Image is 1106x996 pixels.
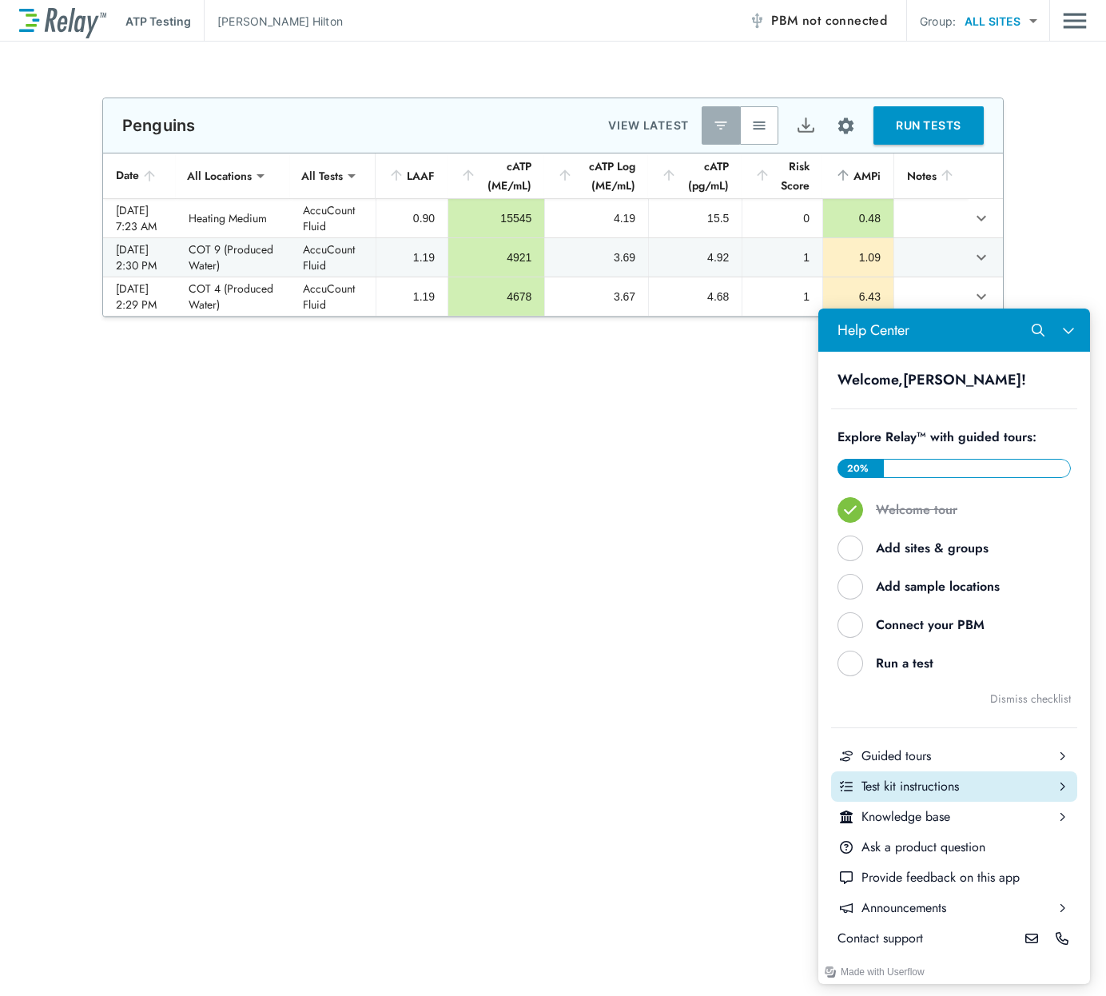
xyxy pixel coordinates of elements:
[389,249,435,265] div: 1.19
[836,210,881,226] div: 0.48
[176,160,263,192] div: All Locations
[796,116,816,136] img: Export Icon
[836,116,856,136] img: Settings Icon
[755,210,810,226] div: 0
[103,153,1003,317] table: sticky table
[176,277,290,316] td: COT 4 (Produced Water)
[558,289,635,305] div: 3.67
[1063,6,1087,36] img: Drawer Icon
[558,210,635,226] div: 4.19
[749,13,765,29] img: Offline Icon
[19,4,106,38] img: LuminUltra Relay
[461,289,531,305] div: 4678
[608,116,689,135] p: VIEW LATEST
[662,249,729,265] div: 4.92
[290,277,376,316] td: AccuCount Fluid
[920,13,956,30] p: Group:
[388,166,435,185] div: LAAF
[1063,6,1087,36] button: Main menu
[558,249,635,265] div: 3.69
[836,249,881,265] div: 1.09
[751,118,767,133] img: View All
[557,157,635,195] div: cATP Log (ME/mL)
[116,202,163,234] div: [DATE] 7:23 AM
[786,106,825,145] button: Export
[742,5,893,37] button: PBM not connected
[103,153,176,199] th: Date
[290,160,354,192] div: All Tests
[968,244,995,271] button: expand row
[818,309,1090,984] iframe: Resource center
[116,281,163,313] div: [DATE] 2:29 PM
[873,106,984,145] button: RUN TESTS
[461,249,531,265] div: 4921
[754,157,810,195] div: Risk Score
[755,289,810,305] div: 1
[176,238,290,277] td: COT 9 (Produced Water)
[661,157,729,195] div: cATP (pg/mL)
[662,210,729,226] div: 15.5
[907,166,955,185] div: Notes
[125,13,191,30] p: ATP Testing
[835,166,881,185] div: AMPi
[968,205,995,232] button: expand row
[389,210,435,226] div: 0.90
[217,13,343,30] p: [PERSON_NAME] Hilton
[122,116,195,135] p: Penguins
[968,283,995,310] button: expand row
[460,157,531,195] div: cATP (ME/mL)
[836,289,881,305] div: 6.43
[662,289,729,305] div: 4.68
[290,199,376,237] td: AccuCount Fluid
[389,289,435,305] div: 1.19
[290,238,376,277] td: AccuCount Fluid
[713,118,729,133] img: Latest
[176,199,290,237] td: Heating Medium
[461,210,531,226] div: 15545
[116,241,163,273] div: [DATE] 2:30 PM
[755,249,810,265] div: 1
[802,11,887,30] span: not connected
[771,10,887,32] span: PBM
[825,105,867,147] button: Site setup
